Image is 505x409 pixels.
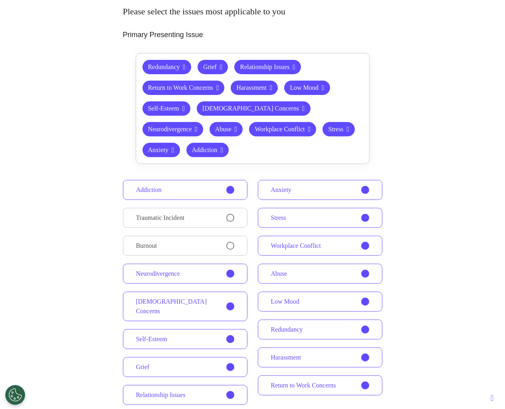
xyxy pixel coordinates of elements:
span: Grief [136,362,150,372]
button: Harassment [231,81,278,95]
button: Self-Esteem [143,101,191,116]
button: Low Mood [284,81,330,95]
button: Abuse [258,264,382,284]
span: Redundancy [271,325,303,334]
span: Workplace Conflict [271,241,321,251]
button: Addiction [186,143,229,157]
span: Self-Esteem [136,334,167,344]
button: Harassment [258,348,382,368]
span: Traumatic Incident [136,213,185,223]
p: Primary Presenting Issue [123,30,382,40]
span: Harassment [271,353,301,362]
h2: Please select the issues most applicable to you [123,6,382,17]
span: Neurodivergence [136,269,180,279]
button: Workplace Conflict [258,236,382,256]
span: Stress [271,213,286,223]
button: Relationship Issues [123,385,248,405]
button: Neurodivergence [123,264,248,284]
button: Self-Esteem [123,329,248,349]
button: Low Mood [258,292,382,312]
button: Addiction [123,180,248,200]
button: Anxiety [258,180,382,200]
span: Return to Work Concerns [271,381,336,390]
button: Burnout [123,236,248,256]
button: Return to Work Concerns [143,81,225,95]
button: Stress [258,208,382,228]
button: Stress [323,122,355,136]
button: Grief [123,357,248,377]
button: [DEMOGRAPHIC_DATA] Concerns [197,101,310,116]
button: Redundancy [143,60,192,74]
span: Addiction [136,185,162,195]
button: Grief [198,60,228,74]
span: Relationship Issues [136,390,186,400]
span: Burnout [136,241,157,251]
button: Traumatic Incident [123,208,248,228]
button: Anxiety [143,143,180,157]
button: [DEMOGRAPHIC_DATA] Concerns [123,292,248,321]
button: Open Preferences [5,385,25,405]
button: Return to Work Concerns [258,375,382,395]
span: Abuse [271,269,287,279]
button: Neurodivergence [143,122,203,136]
span: Anxiety [271,185,292,195]
button: Abuse [210,122,243,136]
span: Low Mood [271,297,300,306]
button: Workplace Conflict [249,122,316,136]
span: [DEMOGRAPHIC_DATA] Concerns [136,297,227,316]
button: Redundancy [258,320,382,340]
button: Relationship Issues [234,60,301,74]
